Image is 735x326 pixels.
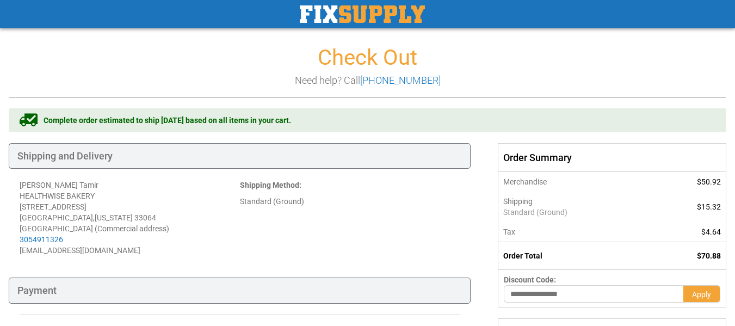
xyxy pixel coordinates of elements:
span: Apply [692,290,711,299]
strong: Order Total [503,251,542,260]
div: Shipping and Delivery [9,143,471,169]
span: [US_STATE] [95,213,133,222]
a: store logo [300,5,425,23]
span: $70.88 [697,251,721,260]
th: Merchandise [498,172,654,192]
span: $50.92 [697,177,721,186]
h3: Need help? Call [9,75,726,86]
span: Shipping Method [240,181,299,189]
img: Fix Industrial Supply [300,5,425,23]
a: 3054911326 [20,235,63,244]
strong: : [240,181,301,189]
th: Tax [498,222,654,242]
button: Apply [683,285,720,303]
span: Complete order estimated to ship [DATE] based on all items in your cart. [44,115,291,126]
address: [PERSON_NAME] Tamir HEALTHWISE BAKERY [STREET_ADDRESS] [GEOGRAPHIC_DATA] , 33064 [GEOGRAPHIC_DATA... [20,180,240,256]
a: [PHONE_NUMBER] [360,75,441,86]
div: Payment [9,278,471,304]
span: Discount Code: [504,275,556,284]
div: Standard (Ground) [240,196,460,207]
span: Shipping [503,197,533,206]
span: $15.32 [697,202,721,211]
span: Standard (Ground) [503,207,648,218]
h1: Check Out [9,46,726,70]
span: [EMAIL_ADDRESS][DOMAIN_NAME] [20,246,140,255]
span: Order Summary [498,143,726,173]
span: $4.64 [701,227,721,236]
